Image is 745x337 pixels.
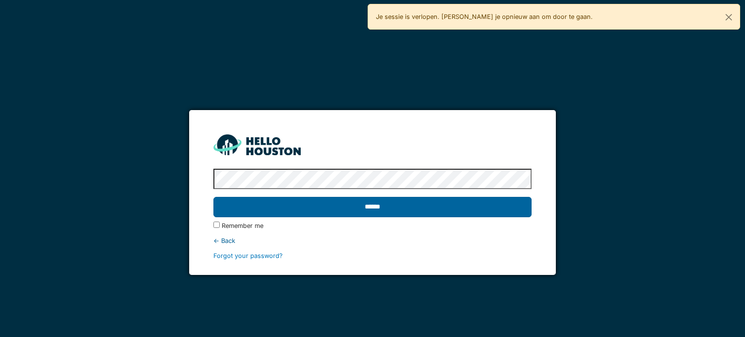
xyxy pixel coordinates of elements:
[213,134,301,155] img: HH_line-BYnF2_Hg.png
[213,252,283,259] a: Forgot your password?
[718,4,740,30] button: Close
[368,4,740,30] div: Je sessie is verlopen. [PERSON_NAME] je opnieuw aan om door te gaan.
[222,221,263,230] label: Remember me
[213,236,531,245] div: ← Back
